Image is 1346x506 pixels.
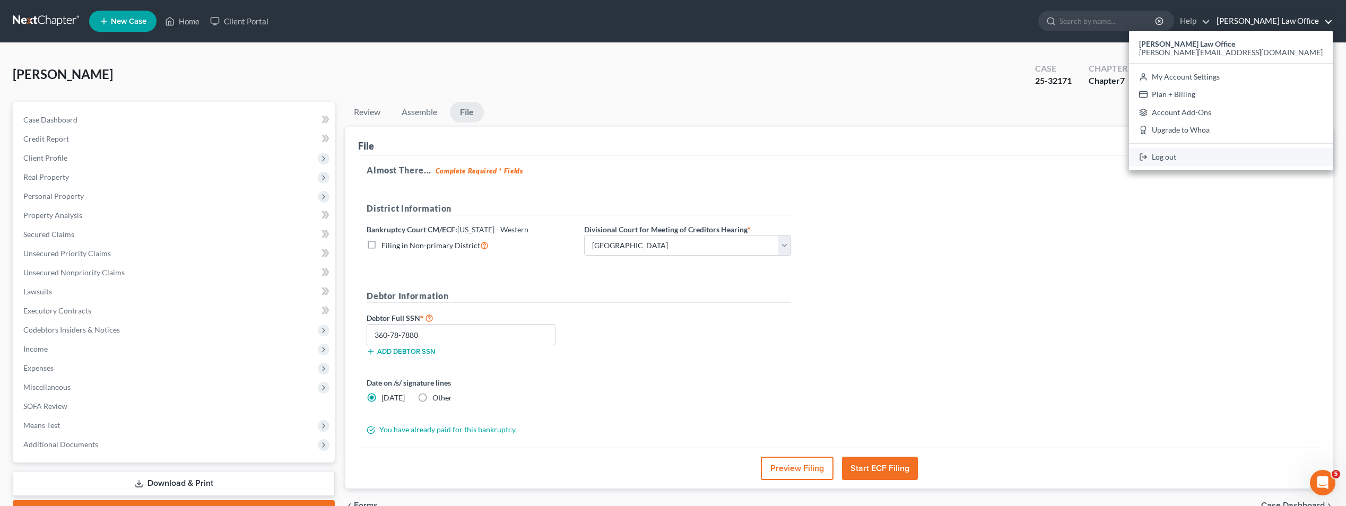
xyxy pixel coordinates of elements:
a: Review [345,102,389,123]
button: Preview Filing [761,457,833,480]
span: Lawsuits [23,287,52,296]
a: Unsecured Nonpriority Claims [15,263,335,282]
button: Collapse window [319,4,339,24]
iframe: Intercom live chat [1310,470,1335,495]
div: File [358,139,374,152]
span: New Case [111,18,146,25]
span: 7 [1120,75,1125,85]
a: Credit Report [15,129,335,149]
a: Plan + Billing [1129,85,1333,103]
span: [US_STATE] - Western [457,225,528,234]
span: Filing in Non-primary District [381,241,480,250]
a: Assemble [393,102,446,123]
h5: Debtor Information [367,290,791,303]
div: 25-32171 [1035,75,1072,87]
span: Unsecured Nonpriority Claims [23,268,125,277]
button: Add debtor SSN [367,347,435,356]
span: Credit Report [23,134,69,143]
input: Search by name... [1060,11,1157,31]
span: Property Analysis [23,211,82,220]
span: Executory Contracts [23,306,91,315]
h5: Almost There... [367,164,1312,177]
a: Property Analysis [15,206,335,225]
a: Case Dashboard [15,110,335,129]
span: Expenses [23,363,54,372]
span: Secured Claims [23,230,74,239]
input: XXX-XX-XXXX [367,324,555,345]
span: 5 [1332,470,1340,478]
span: Other [432,393,452,402]
div: Chapter [1089,75,1127,87]
strong: Complete Required * Fields [436,167,523,175]
div: Case [1035,63,1072,75]
a: Executory Contracts [15,301,335,320]
label: Date on /s/ signature lines [367,377,574,388]
a: Lawsuits [15,282,335,301]
a: File [450,102,484,123]
a: [PERSON_NAME] Law Office [1211,12,1333,31]
label: Debtor Full SSN [361,311,579,324]
a: Client Portal [205,12,274,31]
span: Case Dashboard [23,115,77,124]
strong: [PERSON_NAME] Law Office [1139,39,1235,48]
a: Secured Claims [15,225,335,244]
span: Client Profile [23,153,67,162]
span: Unsecured Priority Claims [23,249,111,258]
span: Miscellaneous [23,382,71,391]
span: Codebtors Insiders & Notices [23,325,120,334]
a: Log out [1129,148,1333,166]
div: Close [339,4,358,23]
button: Start ECF Filing [842,457,918,480]
label: Bankruptcy Court CM/ECF: [367,224,528,235]
a: Download & Print [13,471,335,496]
a: Help [1175,12,1210,31]
a: Home [160,12,205,31]
span: SOFA Review [23,402,67,411]
div: Chapter [1089,63,1127,75]
a: My Account Settings [1129,68,1333,86]
a: Unsecured Priority Claims [15,244,335,263]
div: You have already paid for this bankruptcy. [361,424,796,435]
button: go back [7,4,27,24]
h5: District Information [367,202,791,215]
span: [PERSON_NAME] [13,66,113,82]
span: [PERSON_NAME][EMAIL_ADDRESS][DOMAIN_NAME] [1139,48,1323,57]
span: Personal Property [23,191,84,200]
a: Upgrade to Whoa [1129,121,1333,139]
span: Income [23,344,48,353]
div: [PERSON_NAME] Law Office [1129,31,1333,170]
label: Divisional Court for Meeting of Creditors Hearing [584,224,751,235]
span: Additional Documents [23,440,98,449]
a: SOFA Review [15,397,335,416]
a: Account Add-Ons [1129,103,1333,121]
span: [DATE] [381,393,405,402]
span: Real Property [23,172,69,181]
span: Means Test [23,421,60,430]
